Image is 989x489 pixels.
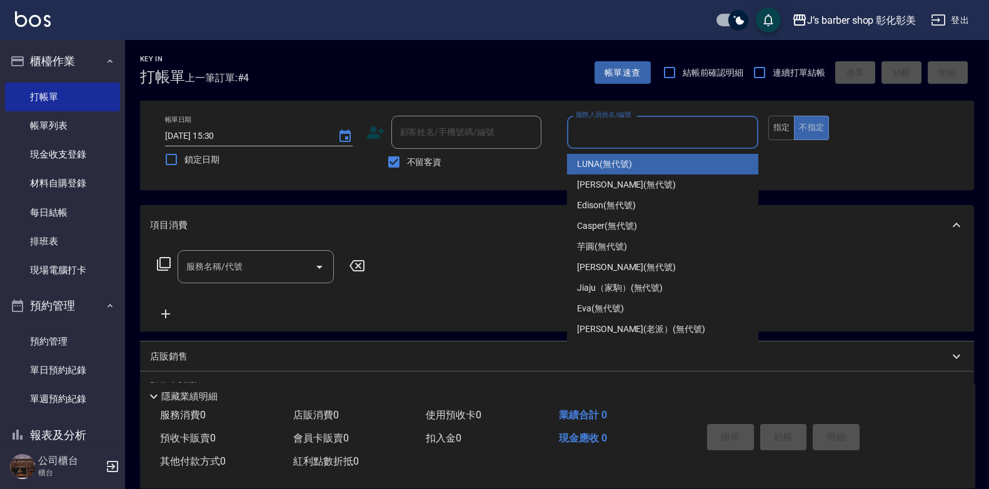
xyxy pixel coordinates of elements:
span: 現金應收 0 [559,432,607,444]
span: 服務消費 0 [160,409,206,421]
p: 隱藏業績明細 [161,390,218,403]
a: 單週預約紀錄 [5,385,120,413]
span: [PERSON_NAME] (無代號) [577,261,676,274]
label: 帳單日期 [165,115,191,124]
button: 櫃檯作業 [5,45,120,78]
a: 排班表 [5,227,120,256]
span: 不留客資 [407,156,442,169]
img: Logo [15,11,51,27]
span: LUNA (無代號) [577,158,632,171]
a: 現金收支登錄 [5,140,120,169]
a: 帳單列表 [5,111,120,140]
span: Edison (無代號) [577,199,635,212]
span: Jiaju（家駒） (無代號) [577,281,663,295]
span: 鎖定日期 [184,153,219,166]
span: 扣入金 0 [426,432,461,444]
h2: Key In [140,55,185,63]
span: 業績合計 0 [559,409,607,421]
span: 預收卡販賣 0 [160,432,216,444]
span: 芋圓 (無代號) [577,240,627,253]
img: Person [10,454,35,479]
h3: 打帳單 [140,68,185,86]
div: J’s barber shop 彰化彰美 [807,13,916,28]
span: Casper (無代號) [577,219,636,233]
button: 帳單速查 [595,61,651,84]
button: 報表及分析 [5,419,120,451]
span: 結帳前確認明細 [683,66,744,79]
a: 現場電腦打卡 [5,256,120,285]
a: 單日預約紀錄 [5,356,120,385]
h5: 公司櫃台 [38,455,102,467]
button: 不指定 [794,116,829,140]
a: 每日結帳 [5,198,120,227]
span: Eva (無代號) [577,302,624,315]
p: 店販銷售 [150,350,188,363]
span: 使用預收卡 0 [426,409,481,421]
span: 上一筆訂單:#4 [185,70,249,86]
button: save [756,8,781,33]
span: 會員卡販賣 0 [293,432,349,444]
div: 預收卡販賣 [140,371,974,401]
span: 紅利點數折抵 0 [293,455,359,467]
input: YYYY/MM/DD hh:mm [165,126,325,146]
a: 預約管理 [5,327,120,356]
button: Open [309,257,329,277]
span: [PERSON_NAME](老派） (無代號) [577,323,705,336]
p: 項目消費 [150,219,188,232]
button: 指定 [768,116,795,140]
span: 店販消費 0 [293,409,339,421]
p: 櫃台 [38,467,102,478]
p: 預收卡販賣 [150,380,197,393]
button: Choose date, selected date is 2025-09-24 [330,121,360,151]
a: 材料自購登錄 [5,169,120,198]
a: 打帳單 [5,83,120,111]
button: J’s barber shop 彰化彰美 [787,8,921,33]
span: 連續打單結帳 [773,66,825,79]
label: 服務人員姓名/編號 [576,110,631,119]
span: 其他付款方式 0 [160,455,226,467]
button: 預約管理 [5,290,120,322]
div: 項目消費 [140,205,974,245]
span: [PERSON_NAME] (無代號) [577,178,676,191]
div: 店販銷售 [140,341,974,371]
button: 登出 [926,9,974,32]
